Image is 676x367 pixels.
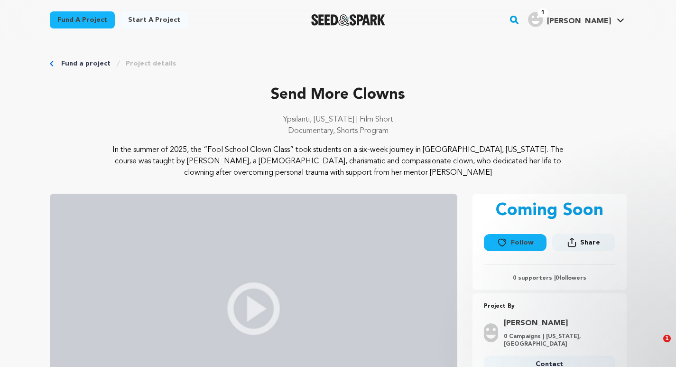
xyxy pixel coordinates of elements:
[663,335,671,342] span: 1
[526,10,626,30] span: Donald H.'s Profile
[547,18,611,25] span: [PERSON_NAME]
[126,59,176,68] a: Project details
[528,12,543,27] img: user.png
[484,274,615,282] p: 0 supporters | followers
[526,10,626,27] a: Donald H.'s Profile
[580,238,600,247] span: Share
[496,201,603,220] p: Coming Soon
[50,11,115,28] a: Fund a project
[50,59,627,68] div: Breadcrumb
[644,335,667,358] iframe: Intercom live chat
[50,84,627,106] p: Send More Clowns
[528,12,611,27] div: Donald H.'s Profile
[552,234,615,255] span: Share
[61,59,111,68] a: Fund a project
[311,14,386,26] img: Seed&Spark Logo Dark Mode
[484,234,546,251] button: Follow
[552,234,615,251] button: Share
[50,125,627,137] p: Documentary, Shorts Program
[120,11,188,28] a: Start a project
[537,8,548,18] span: 1
[107,144,569,179] p: In the summer of 2025, the “Fool School Clown Class” took students on a six-week journey in [GEOG...
[484,301,615,312] p: Project By
[484,323,498,342] img: user.png
[50,114,627,125] p: Ypsilanti, [US_STATE] | Film Short
[311,14,386,26] a: Seed&Spark Homepage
